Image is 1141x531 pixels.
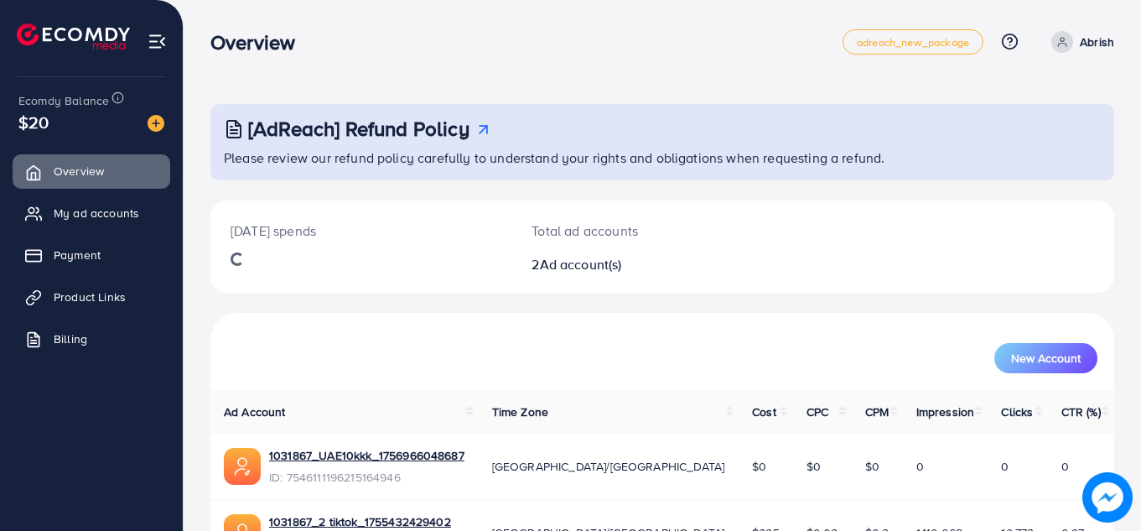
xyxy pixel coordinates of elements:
[916,458,924,475] span: 0
[994,343,1097,373] button: New Account
[806,403,828,420] span: CPC
[13,154,170,188] a: Overview
[806,458,821,475] span: $0
[532,221,718,241] p: Total ad accounts
[54,331,87,347] span: Billing
[54,163,104,180] span: Overview
[1001,403,1033,420] span: Clicks
[492,403,548,420] span: Time Zone
[857,37,969,48] span: adreach_new_package
[224,403,286,420] span: Ad Account
[224,148,1104,168] p: Please review our refund policy carefully to understand your rights and obligations when requesti...
[865,403,889,420] span: CPM
[248,117,469,141] h3: [AdReach] Refund Policy
[54,247,101,263] span: Payment
[752,403,776,420] span: Cost
[540,255,622,273] span: Ad account(s)
[148,115,164,132] img: image
[865,458,879,475] span: $0
[532,257,718,273] h2: 2
[1001,458,1009,475] span: 0
[916,403,975,420] span: Impression
[269,447,464,464] a: 1031867_UAE10kkk_1756966048687
[18,110,49,134] span: $20
[269,469,464,486] span: ID: 7546111196215164946
[1061,458,1069,475] span: 0
[843,29,983,55] a: adreach_new_package
[13,280,170,314] a: Product Links
[13,196,170,230] a: My ad accounts
[1061,403,1101,420] span: CTR (%)
[210,30,309,55] h3: Overview
[17,23,130,49] img: logo
[148,32,167,51] img: menu
[13,238,170,272] a: Payment
[1080,32,1114,52] p: Abrish
[492,458,725,475] span: [GEOGRAPHIC_DATA]/[GEOGRAPHIC_DATA]
[231,221,491,241] p: [DATE] spends
[269,513,451,530] a: 1031867_2 tiktok_1755432429402
[18,92,109,109] span: Ecomdy Balance
[54,289,126,305] span: Product Links
[1045,31,1114,53] a: Abrish
[1082,472,1133,523] img: image
[752,458,766,475] span: $0
[54,205,139,221] span: My ad accounts
[1011,352,1081,364] span: New Account
[13,322,170,356] a: Billing
[224,448,261,485] img: ic-ads-acc.e4c84228.svg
